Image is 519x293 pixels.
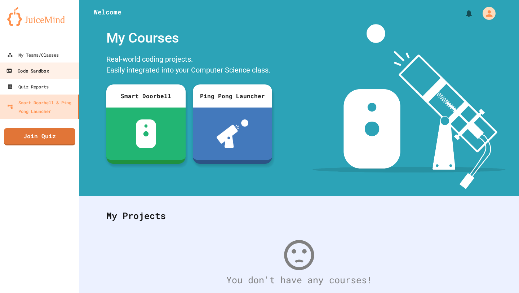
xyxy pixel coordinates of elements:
div: My Projects [99,202,499,230]
img: sdb-white.svg [136,119,156,148]
div: Ping Pong Launcher [193,84,272,108]
img: banner-image-my-projects.png [312,24,506,189]
div: Quiz Reports [7,82,49,91]
div: Smart Doorbell & Ping Pong Launcher [7,98,75,115]
div: My Teams/Classes [7,51,59,59]
div: You don't have any courses! [99,273,499,287]
img: logo-orange.svg [7,7,72,26]
div: My Courses [103,24,276,52]
div: My Account [475,5,497,22]
div: Code Sandbox [6,66,49,75]
div: Real-world coding projects. Easily integrated into your Computer Science class. [103,52,276,79]
div: My Notifications [451,7,475,19]
div: Smart Doorbell [106,84,186,108]
a: Join Quiz [4,128,75,145]
img: ppl-with-ball.png [217,119,249,148]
